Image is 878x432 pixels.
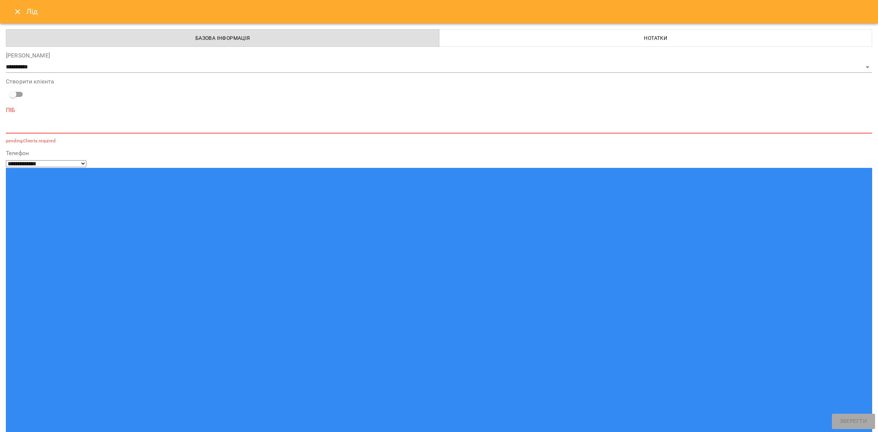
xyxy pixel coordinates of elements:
[6,79,872,84] label: Створити клієнта
[6,138,872,145] p: pendingClients.required
[6,160,86,167] select: Phone number country
[439,29,873,47] button: Нотатки
[9,3,26,20] button: Close
[6,150,872,156] label: Телефон
[6,53,872,59] label: [PERSON_NAME]
[6,29,439,47] button: Базова інформація
[11,34,435,42] span: Базова інформація
[444,34,868,42] span: Нотатки
[26,6,869,17] h6: Лід
[6,107,872,113] label: ПІБ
